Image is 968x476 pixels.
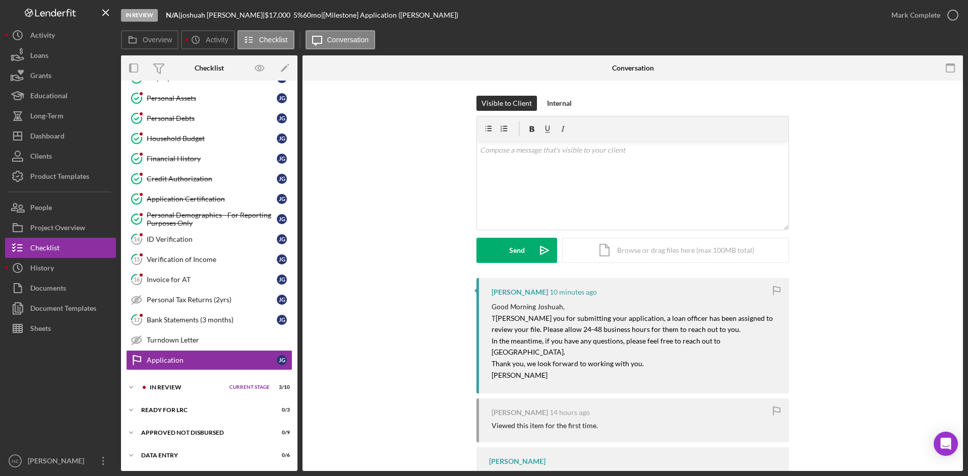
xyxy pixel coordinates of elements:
div: Send [509,238,525,263]
div: Internal [547,96,572,111]
div: Visible to Client [481,96,532,111]
button: Long-Term [5,106,116,126]
a: Personal Tax Returns (2yrs)jg [126,290,292,310]
div: j g [277,174,287,184]
div: j g [277,254,287,264]
button: Clients [5,146,116,166]
div: Personal Assets [147,94,277,102]
div: Clients [30,146,52,169]
button: Document Templates [5,298,116,318]
span: Thank you, we look forward to working with you. [492,359,644,368]
div: 0 / 3 [272,407,290,413]
a: Application Certificationjg [126,189,292,209]
button: Loans [5,45,116,65]
tspan: 17 [134,316,140,323]
div: Verification of Income [147,255,277,263]
tspan: 16 [134,276,140,283]
text: HZ [12,458,19,464]
button: Documents [5,278,116,298]
div: [PERSON_NAME] [492,288,548,296]
button: Dashboard [5,126,116,146]
button: Overview [121,30,178,49]
div: Mark Complete [891,5,940,25]
button: Internal [542,96,577,111]
div: Viewed this item for the first time. [492,422,598,430]
button: Mark Complete [881,5,963,25]
div: joshuah [PERSON_NAME] | [180,11,265,19]
b: N/A [166,11,178,19]
div: Bank Statements (3 months) [147,316,277,324]
div: Educational [30,86,68,108]
div: Project Overview [30,218,85,240]
a: Personal Debtsjg [126,108,292,128]
div: Personal Demographics - For Reporting Purposes Only [147,211,277,227]
a: Applicationjg [126,350,292,370]
span: Good Morning Joshuah, [492,303,565,311]
div: [PERSON_NAME] [489,457,546,465]
div: Conversation [612,64,654,72]
button: Conversation [306,30,376,49]
div: j g [277,315,287,325]
span: Current Stage [229,384,270,390]
div: Application [147,356,277,364]
div: j g [277,133,287,144]
div: [PERSON_NAME] [25,451,91,473]
div: Long-Term [30,106,64,128]
div: Document Templates [30,298,96,321]
div: j g [277,154,287,164]
div: Household Budget [147,134,277,143]
a: Turndown Letter [126,330,292,350]
div: Application Certification [147,195,277,203]
div: Activity [30,25,55,48]
div: j g [277,194,287,204]
button: Visible to Client [476,96,537,111]
div: j g [277,355,287,365]
div: Open Intercom Messenger [934,432,958,456]
div: 3 / 10 [272,384,290,390]
div: 0 / 9 [272,430,290,436]
div: Sheets [30,318,51,341]
div: Data Entry [141,452,265,458]
button: Product Templates [5,166,116,186]
div: Financial History [147,155,277,163]
div: | [166,11,180,19]
a: 17Bank Statements (3 months)jg [126,310,292,330]
a: Checklist [5,238,116,258]
div: Documents [30,278,66,301]
button: Project Overview [5,218,116,238]
tspan: 14 [134,236,140,242]
button: Checklist [237,30,294,49]
a: 15Verification of Incomejg [126,249,292,269]
div: j g [277,113,287,123]
time: 2025-09-15 15:23 [550,288,597,296]
div: 5 % [293,11,303,19]
div: People [30,197,52,220]
tspan: 15 [134,256,140,262]
div: [PERSON_NAME] [492,409,548,417]
div: Grants [30,65,51,88]
div: Turndown Letter [147,336,292,344]
div: Ready for LRC [141,407,265,413]
a: Household Budgetjg [126,128,292,149]
button: Educational [5,86,116,106]
button: Activity [181,30,234,49]
label: Activity [206,36,228,44]
div: j g [277,275,287,285]
button: History [5,258,116,278]
div: History [30,258,54,281]
div: | [Milestone] Application ([PERSON_NAME]) [321,11,458,19]
span: [PERSON_NAME] [492,371,548,379]
a: People [5,197,116,218]
a: Personal Demographics - For Reporting Purposes Onlyjg [126,209,292,229]
span: [PERSON_NAME] you for submitting your application, a loan officer has been assigned to review you... [492,314,774,334]
div: j g [277,295,287,305]
button: Grants [5,65,116,86]
button: Sheets [5,318,116,338]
